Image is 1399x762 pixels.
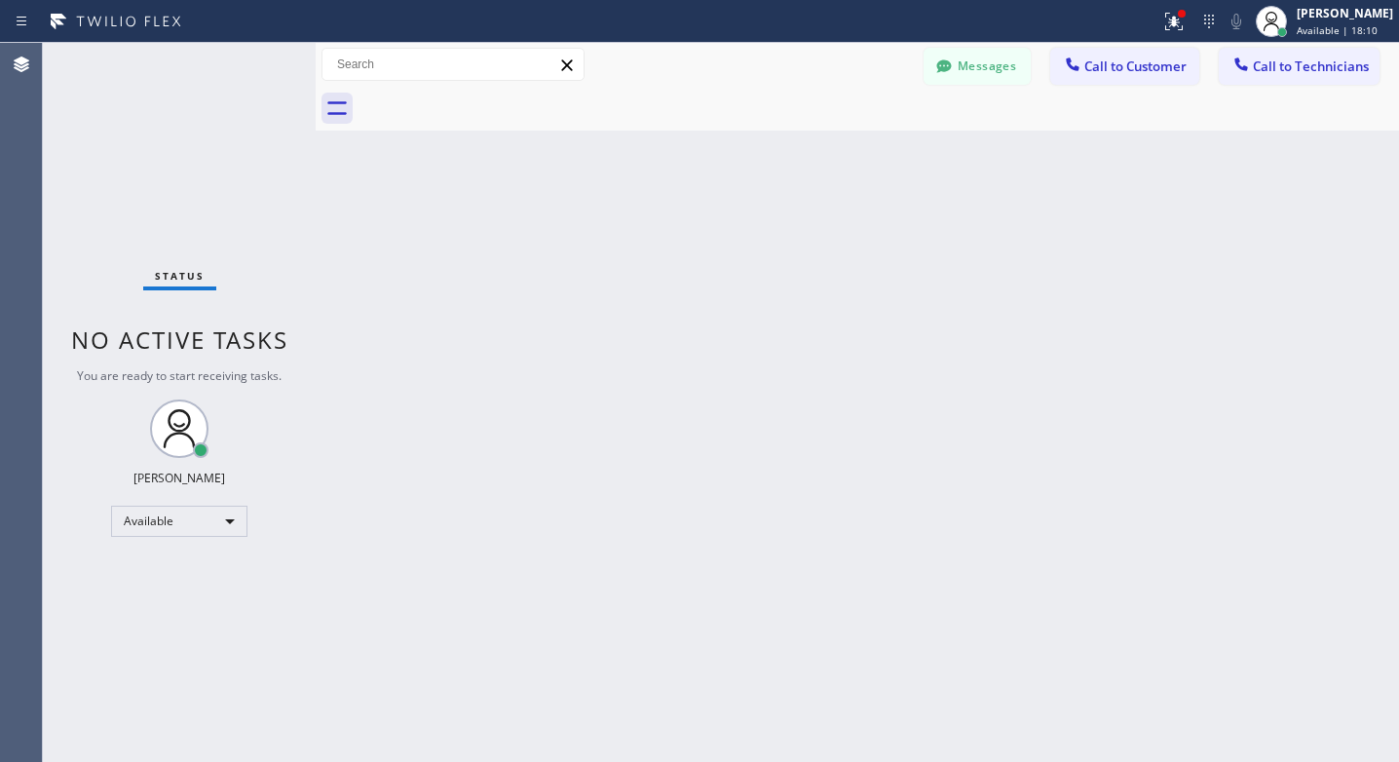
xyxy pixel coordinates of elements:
div: [PERSON_NAME] [1297,5,1393,21]
button: Messages [924,48,1031,85]
div: Available [111,506,247,537]
input: Search [322,49,584,80]
span: Status [155,269,205,283]
span: You are ready to start receiving tasks. [77,367,282,384]
button: Call to Technicians [1219,48,1380,85]
button: Call to Customer [1050,48,1199,85]
span: No active tasks [71,324,288,356]
span: Call to Customer [1084,57,1187,75]
span: Call to Technicians [1253,57,1369,75]
div: [PERSON_NAME] [133,470,225,486]
span: Available | 18:10 [1297,23,1378,37]
button: Mute [1223,8,1250,35]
